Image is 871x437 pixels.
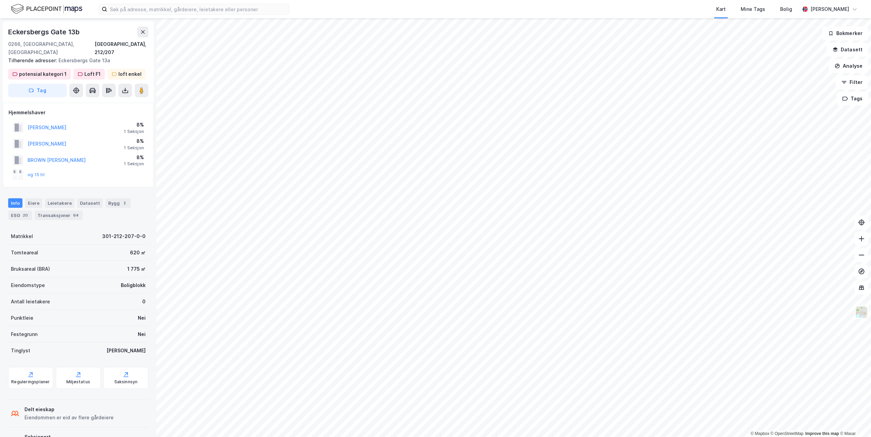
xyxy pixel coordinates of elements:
[827,43,868,56] button: Datasett
[138,314,146,322] div: Nei
[837,404,871,437] div: Kontrollprogram for chat
[810,5,849,13] div: [PERSON_NAME]
[8,27,81,37] div: Eckersbergs Gate 13b
[72,212,80,219] div: 64
[8,40,95,56] div: 0266, [GEOGRAPHIC_DATA], [GEOGRAPHIC_DATA]
[11,314,33,322] div: Punktleie
[130,249,146,257] div: 620 ㎡
[142,298,146,306] div: 0
[805,431,839,436] a: Improve this map
[751,431,769,436] a: Mapbox
[829,59,868,73] button: Analyse
[35,211,83,220] div: Transaksjoner
[124,145,144,151] div: 1 Seksjon
[121,281,146,289] div: Boligblokk
[837,404,871,437] iframe: Chat Widget
[138,330,146,338] div: Nei
[106,347,146,355] div: [PERSON_NAME]
[855,306,868,319] img: Z
[822,27,868,40] button: Bokmerker
[11,379,50,385] div: Reguleringsplaner
[837,92,868,105] button: Tags
[107,4,289,14] input: Søk på adresse, matrikkel, gårdeiere, leietakere eller personer
[9,108,148,117] div: Hjemmelshaver
[45,198,75,208] div: Leietakere
[8,211,32,220] div: ESG
[11,330,37,338] div: Festegrunn
[8,198,22,208] div: Info
[11,281,45,289] div: Eiendomstype
[124,129,144,134] div: 1 Seksjon
[118,70,142,78] div: loft enkel
[124,161,144,167] div: 1 Seksjon
[84,70,101,78] div: Loft F1
[11,298,50,306] div: Antall leietakere
[8,57,59,63] span: Tilhørende adresser:
[127,265,146,273] div: 1 775 ㎡
[780,5,792,13] div: Bolig
[11,232,33,240] div: Matrikkel
[95,40,148,56] div: [GEOGRAPHIC_DATA], 212/207
[124,137,144,145] div: 8%
[11,347,30,355] div: Tinglyst
[66,379,90,385] div: Miljøstatus
[741,5,765,13] div: Mine Tags
[11,3,82,15] img: logo.f888ab2527a4732fd821a326f86c7f29.svg
[24,405,114,414] div: Delt eieskap
[25,198,42,208] div: Eiere
[114,379,138,385] div: Saksinnsyn
[11,249,38,257] div: Tomteareal
[11,265,50,273] div: Bruksareal (BRA)
[124,153,144,162] div: 8%
[124,121,144,129] div: 8%
[24,414,114,422] div: Eiendommen er eid av flere gårdeiere
[836,75,868,89] button: Filter
[8,84,67,97] button: Tag
[105,198,131,208] div: Bygg
[21,212,29,219] div: 20
[19,70,67,78] div: potensial kategori 1
[102,232,146,240] div: 301-212-207-0-0
[77,198,103,208] div: Datasett
[8,56,143,65] div: Eckersbergs Gate 13a
[716,5,726,13] div: Kart
[121,200,128,206] div: 2
[771,431,804,436] a: OpenStreetMap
